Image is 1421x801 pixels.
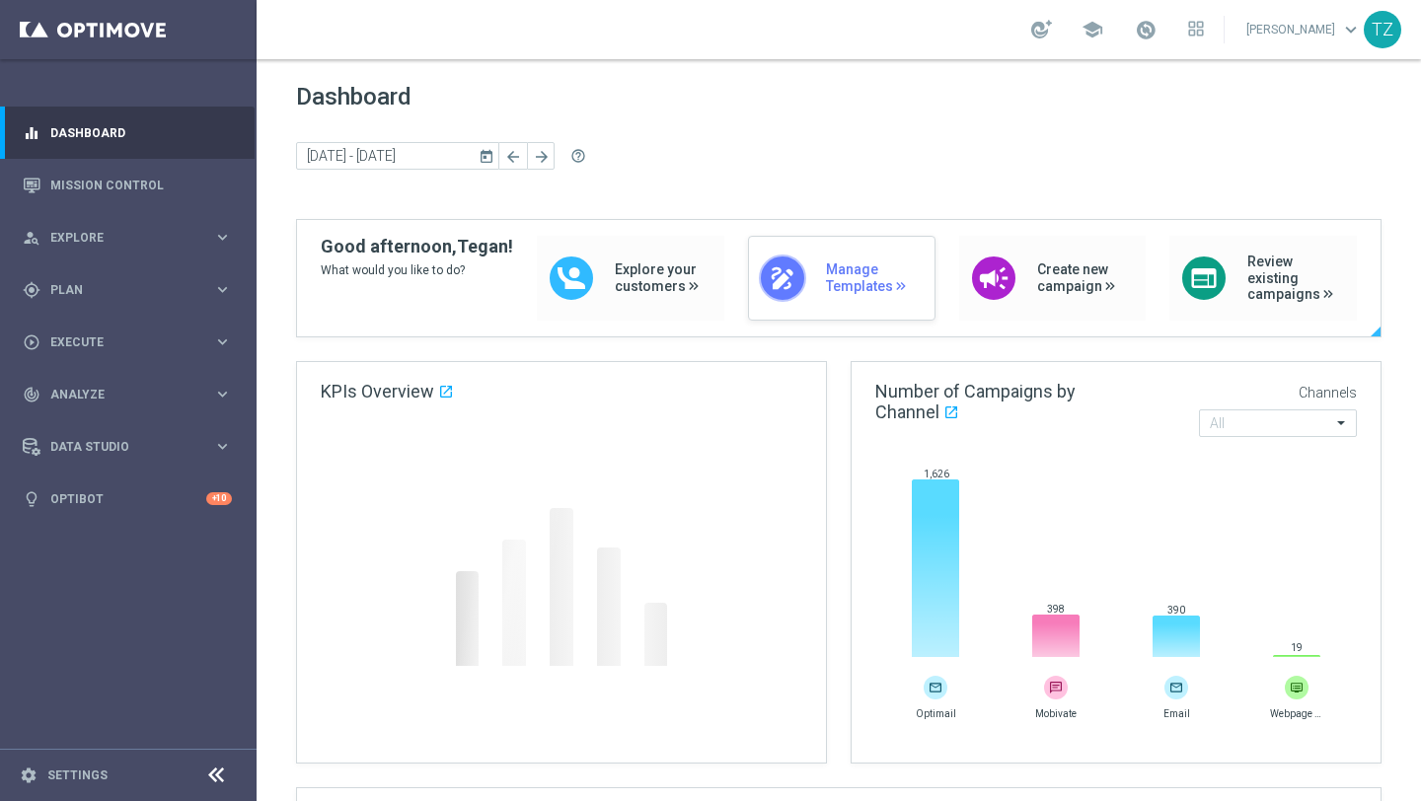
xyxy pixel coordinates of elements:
[1340,19,1362,40] span: keyboard_arrow_down
[22,230,233,246] button: person_search Explore keyboard_arrow_right
[23,333,213,351] div: Execute
[22,125,233,141] button: equalizer Dashboard
[23,229,40,247] i: person_search
[23,386,40,403] i: track_changes
[23,229,213,247] div: Explore
[206,492,232,505] div: +10
[23,473,232,525] div: Optibot
[23,333,40,351] i: play_circle_outline
[1364,11,1401,48] div: TZ
[213,437,232,456] i: keyboard_arrow_right
[213,280,232,299] i: keyboard_arrow_right
[23,386,213,403] div: Analyze
[22,334,233,350] button: play_circle_outline Execute keyboard_arrow_right
[50,284,213,296] span: Plan
[22,439,233,455] button: Data Studio keyboard_arrow_right
[23,124,40,142] i: equalizer
[23,281,40,299] i: gps_fixed
[213,332,232,351] i: keyboard_arrow_right
[1082,19,1103,40] span: school
[22,282,233,298] button: gps_fixed Plan keyboard_arrow_right
[50,107,232,159] a: Dashboard
[22,178,233,193] button: Mission Control
[213,385,232,403] i: keyboard_arrow_right
[50,389,213,400] span: Analyze
[213,228,232,247] i: keyboard_arrow_right
[50,336,213,348] span: Execute
[50,159,232,211] a: Mission Control
[23,281,213,299] div: Plan
[23,159,232,211] div: Mission Control
[50,473,206,525] a: Optibot
[47,769,108,781] a: Settings
[23,438,213,456] div: Data Studio
[50,441,213,453] span: Data Studio
[23,107,232,159] div: Dashboard
[22,491,233,507] button: lightbulb Optibot +10
[1244,15,1364,44] a: [PERSON_NAME]keyboard_arrow_down
[22,387,233,402] button: track_changes Analyze keyboard_arrow_right
[23,490,40,508] i: lightbulb
[20,766,37,784] i: settings
[50,232,213,244] span: Explore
